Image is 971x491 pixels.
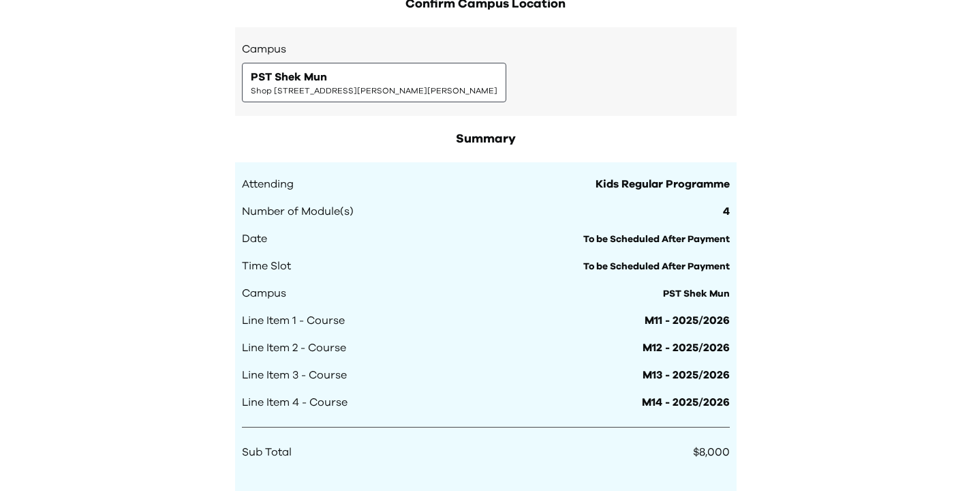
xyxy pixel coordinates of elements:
span: Sub Total [242,444,292,460]
span: $8,000 [693,447,730,458]
span: M13 - 2025/2026 [643,367,730,383]
span: Kids Regular Programme [596,176,730,192]
span: Time Slot [242,258,291,274]
span: M11 - 2025/2026 [645,312,730,329]
h2: Summary [235,130,737,149]
h3: Campus [242,41,730,57]
span: Shop [STREET_ADDRESS][PERSON_NAME][PERSON_NAME] [251,85,497,96]
span: To be Scheduled After Payment [583,262,730,271]
span: Line Item 2 - Course [242,340,346,356]
span: To be Scheduled After Payment [583,235,730,244]
span: Attending [242,176,294,192]
span: Campus [242,285,286,301]
span: M14 - 2025/2026 [642,394,730,411]
span: Line Item 4 - Course [242,394,348,411]
span: Number of Module(s) [242,203,354,220]
span: PST Shek Mun [251,69,327,85]
span: Date [242,230,267,247]
span: Line Item 3 - Course [242,367,347,383]
span: M12 - 2025/2026 [643,340,730,356]
span: 4 [723,203,730,220]
span: Line Item 1 - Course [242,312,345,329]
span: PST Shek Mun [663,289,730,299]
